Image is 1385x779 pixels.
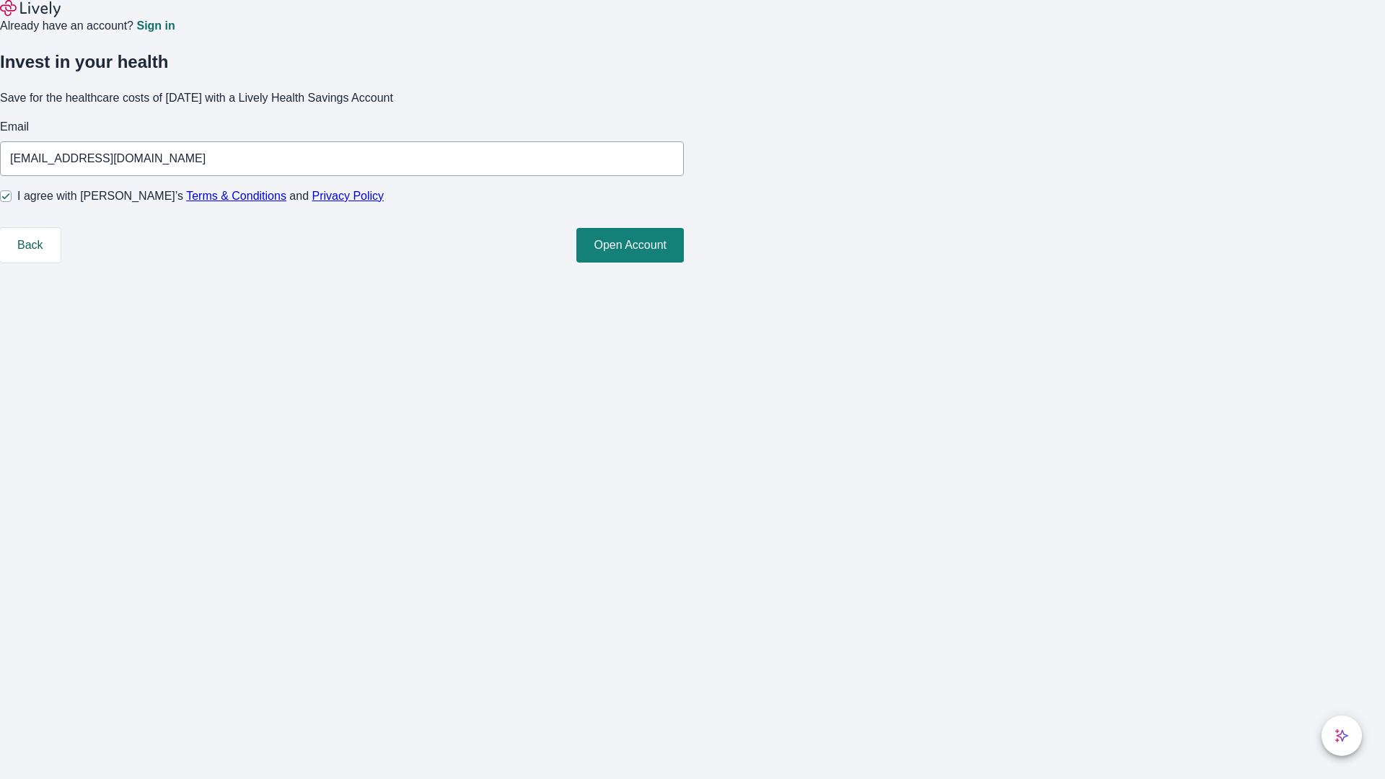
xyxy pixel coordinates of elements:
a: Privacy Policy [312,190,384,202]
button: Open Account [576,228,684,263]
svg: Lively AI Assistant [1335,729,1349,743]
span: I agree with [PERSON_NAME]’s and [17,188,384,205]
a: Sign in [136,20,175,32]
button: chat [1322,716,1362,756]
a: Terms & Conditions [186,190,286,202]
